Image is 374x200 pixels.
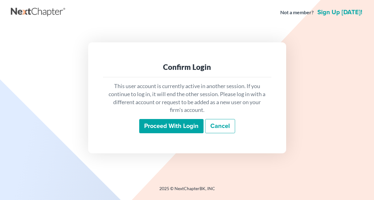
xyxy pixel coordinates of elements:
a: Cancel [205,119,235,133]
div: 2025 © NextChapterBK, INC [11,185,363,197]
strong: Not a member? [280,9,314,16]
p: This user account is currently active in another session. If you continue to log in, it will end ... [108,82,266,114]
div: Confirm Login [108,62,266,72]
input: Proceed with login [139,119,204,133]
a: Sign up [DATE]! [316,9,363,15]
